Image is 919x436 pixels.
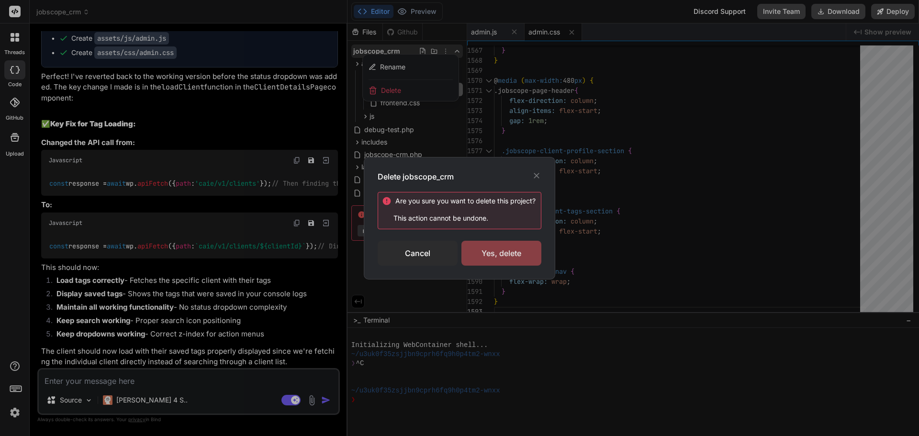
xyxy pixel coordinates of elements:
[382,213,541,223] p: This action cannot be undone.
[378,171,454,182] h3: Delete jobscope_crm
[461,241,541,266] div: Yes, delete
[378,241,458,266] div: Cancel
[508,197,532,205] span: project
[395,196,536,206] div: Are you sure you want to delete this ?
